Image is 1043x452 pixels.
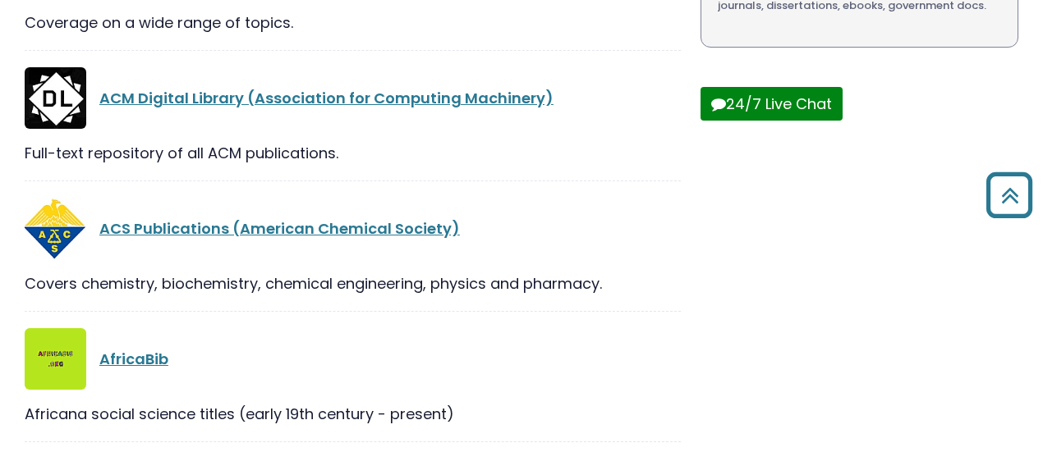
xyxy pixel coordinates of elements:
[99,218,460,239] a: ACS Publications (American Chemical Society)
[99,88,554,108] a: ACM Digital Library (Association for Computing Machinery)
[99,349,168,369] a: AfricaBib
[25,11,681,34] div: Coverage on a wide range of topics.
[25,403,681,425] div: Africana social science titles (early 19th century - present)
[25,142,681,164] div: Full-text repository of all ACM publications.
[701,87,843,121] button: 24/7 Live Chat
[25,272,681,294] div: Covers chemistry, biochemistry, chemical engineering, physics and pharmacy.
[980,180,1039,210] a: Back to Top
